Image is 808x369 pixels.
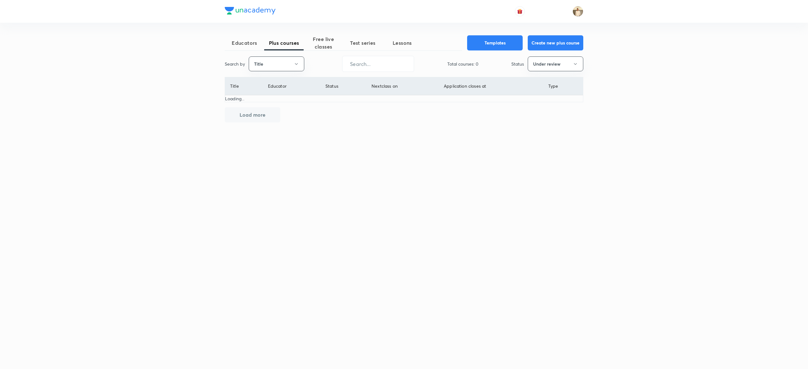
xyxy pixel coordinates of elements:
[225,39,264,47] span: Educators
[511,61,524,67] p: Status
[517,9,523,14] img: avatar
[383,39,422,47] span: Lessons
[528,56,583,71] button: Under review
[543,77,583,95] th: Type
[573,6,583,17] img: Chandrakant Deshmukh
[249,56,304,71] button: Title
[320,77,366,95] th: Status
[343,39,383,47] span: Test series
[439,77,543,95] th: Application closes at
[447,61,478,67] p: Total courses: 0
[225,107,280,122] button: Load more
[528,35,583,50] button: Create new plus course
[304,35,343,50] span: Free live classes
[366,77,439,95] th: Next class on
[467,35,523,50] button: Templates
[263,77,320,95] th: Educator
[225,77,263,95] th: Title
[515,6,525,16] button: avatar
[264,39,304,47] span: Plus courses
[225,7,276,15] img: Company Logo
[225,61,245,67] p: Search by
[225,7,276,16] a: Company Logo
[342,56,414,72] input: Search...
[225,95,583,102] p: Loading...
